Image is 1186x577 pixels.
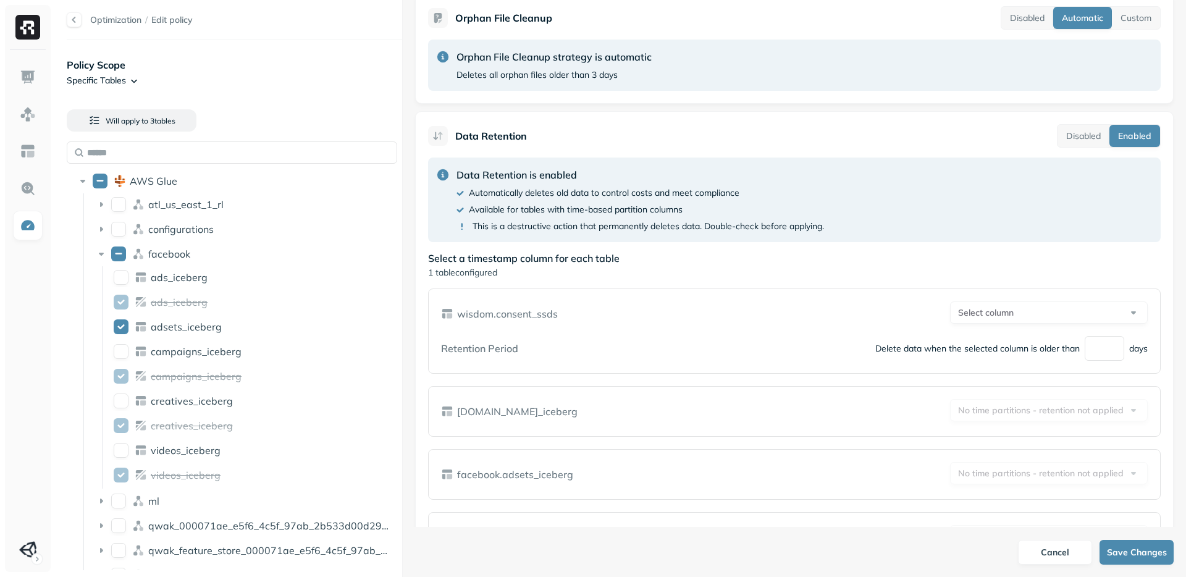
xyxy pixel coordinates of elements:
[148,248,190,260] p: facebook
[67,109,196,132] button: Will apply to 3tables
[1058,125,1109,147] button: Disabled
[1053,7,1112,29] button: Automatic
[90,491,398,511] div: mlml
[20,180,36,196] img: Query Explorer
[473,221,824,232] p: This is a destructive action that permanently deletes data. Double-check before applying.
[90,541,398,560] div: qwak_feature_store_000071ae_e5f6_4c5f_97ab_2b533d00d294qwak_feature_store_000071ae_e5f6_4c5f_97ab...
[148,544,393,557] p: qwak_feature_store_000071ae_e5f6_4c5f_97ab_2b533d00d294
[428,252,1161,264] p: Select a timestamp column for each table
[90,14,193,26] nav: breadcrumb
[151,395,233,407] p: creatives_iceberg
[151,444,221,457] p: videos_iceberg
[148,223,214,235] p: configurations
[90,14,141,25] a: Optimization
[151,370,242,382] span: campaigns_iceberg
[1112,7,1160,29] button: Custom
[455,128,527,143] p: Data Retention
[20,106,36,122] img: Assets
[93,174,107,188] button: AWS Glue
[109,391,398,411] div: creatives_icebergcreatives_iceberg
[106,116,148,125] span: Will apply to
[90,516,398,536] div: qwak_000071ae_e5f6_4c5f_97ab_2b533d00d294_analytics_dataqwak_000071ae_e5f6_4c5f_97ab_2b533d00d294...
[1001,7,1053,29] button: Disabled
[469,204,683,216] p: Available for tables with time-based partition columns
[111,246,126,261] button: facebook
[67,75,126,86] p: Specific Tables
[109,292,398,312] div: ads_icebergads_iceberg
[72,171,397,191] div: AWS GlueAWS Glue
[19,541,36,558] img: Unity
[151,14,193,26] span: Edit policy
[151,296,208,308] span: ads_iceberg
[151,419,233,432] span: creatives_iceberg
[148,520,462,532] span: qwak_000071ae_e5f6_4c5f_97ab_2b533d00d294_analytics_data
[109,267,398,287] div: ads_icebergads_iceberg
[151,321,222,333] p: adsets_iceberg
[109,416,398,436] div: creatives_icebergcreatives_iceberg
[1129,343,1148,355] p: days
[114,468,128,482] button: videos_iceberg
[67,57,402,72] p: Policy Scope
[109,317,398,337] div: adsets_icebergadsets_iceberg
[109,465,398,485] div: videos_icebergvideos_iceberg
[1018,540,1092,565] button: Cancel
[456,167,824,182] p: Data Retention is enabled
[455,11,552,25] p: Orphan File Cleanup
[875,343,1080,355] p: Delete data when the selected column is older than
[1109,125,1160,147] button: Enabled
[114,443,128,458] button: videos_iceberg
[114,270,128,285] button: ads_iceberg
[1100,540,1174,565] button: Save Changes
[148,495,159,507] p: ml
[15,15,40,40] img: Ryft
[111,518,126,533] button: qwak_000071ae_e5f6_4c5f_97ab_2b533d00d294_analytics_data
[151,271,208,284] p: ads_iceberg
[151,469,221,481] span: videos_iceberg
[111,494,126,508] button: ml
[456,69,618,81] p: Deletes all orphan files older than 3 days
[90,195,398,214] div: atl_us_east_1_rlatl_us_east_1_rl
[114,344,128,359] button: campaigns_iceberg
[428,267,1161,279] p: 1 table configured
[20,143,36,159] img: Asset Explorer
[148,198,224,211] p: atl_us_east_1_rl
[148,116,175,125] span: 3 table s
[111,543,126,558] button: qwak_feature_store_000071ae_e5f6_4c5f_97ab_2b533d00d294
[457,306,558,321] p: wisdom.consent_ssds
[20,217,36,234] img: Optimization
[456,49,652,64] p: Orphan File Cleanup strategy is automatic
[148,520,393,532] p: qwak_000071ae_e5f6_4c5f_97ab_2b533d00d294_analytics_data
[109,342,398,361] div: campaigns_icebergcampaigns_iceberg
[114,319,128,334] button: adsets_iceberg
[111,197,126,212] button: atl_us_east_1_rl
[109,440,398,460] div: videos_icebergvideos_iceberg
[145,14,148,26] p: /
[469,187,739,199] p: Automatically deletes old data to control costs and meet compliance
[114,418,128,433] button: creatives_iceberg
[114,369,128,384] button: campaigns_iceberg
[111,222,126,237] button: configurations
[90,219,398,239] div: configurationsconfigurations
[20,69,36,85] img: Dashboard
[441,342,518,355] label: Retention Period
[114,394,128,408] button: creatives_iceberg
[114,295,128,310] button: ads_iceberg
[457,467,573,482] p: facebook.adsets_iceberg
[130,175,177,187] p: AWS Glue
[148,544,455,557] span: qwak_feature_store_000071ae_e5f6_4c5f_97ab_2b533d00d294
[151,345,242,358] p: campaigns_iceberg
[109,366,398,386] div: campaigns_icebergcampaigns_iceberg
[90,244,398,264] div: facebookfacebook
[457,404,578,419] p: [DOMAIN_NAME]_iceberg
